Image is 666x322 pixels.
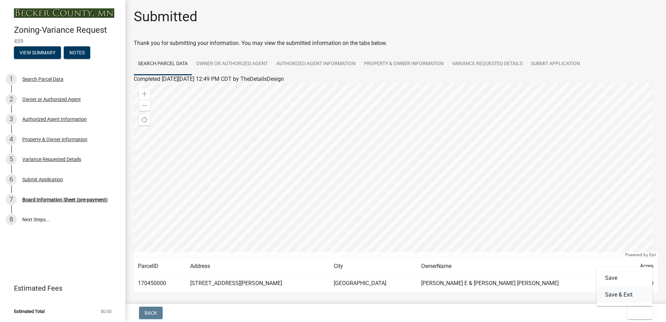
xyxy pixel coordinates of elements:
td: OwnerName [417,258,626,275]
div: Zoom in [139,89,150,100]
div: 6 [6,174,17,185]
div: Property & Owner Information [22,137,87,142]
span: Estimated Total [14,309,45,314]
div: Board Information Sheet (pre-payment) [22,197,108,202]
td: [PERSON_NAME] E & [PERSON_NAME] [PERSON_NAME] [417,275,626,292]
div: Exit [597,267,652,306]
div: 4 [6,134,17,145]
wm-modal-confirm: Notes [64,50,90,56]
div: 3 [6,114,17,125]
div: Find my location [139,114,150,125]
div: Thank you for submitting your information. You may view the submitted information on the tabs below. [134,39,658,47]
div: Powered by [624,252,658,258]
wm-modal-confirm: Summary [14,50,61,56]
button: Save [597,270,652,286]
a: Variance Requested Details [448,53,527,75]
div: Zoom out [139,100,150,111]
span: 459 [14,38,111,45]
a: Property & Owner Information [360,53,448,75]
div: Variance Requested Details [22,157,81,162]
div: Owner or Authorized Agent [22,97,81,102]
div: 1 [6,74,17,85]
a: Submit Application [527,53,584,75]
div: 7 [6,194,17,205]
button: Back [139,307,163,319]
td: City [330,258,417,275]
button: Notes [64,46,90,59]
button: Save & Exit [597,286,652,303]
div: 5 [6,154,17,165]
a: Owner or Authorized Agent [192,53,272,75]
div: Search Parcel Data [22,77,63,82]
h4: Zoning-Variance Request [14,25,120,35]
img: Becker County, Minnesota [14,8,114,18]
a: Esri [649,252,656,257]
span: Back [145,310,157,316]
td: 170450000 [134,275,186,292]
div: 2 [6,94,17,105]
h1: Submitted [134,8,198,25]
span: Completed [DATE][DATE] 12:49 PM CDT by TheDetailsDesign [134,76,284,82]
a: Search Parcel Data [134,53,192,75]
button: View Summary [14,46,61,59]
span: Exit [633,310,643,316]
td: [STREET_ADDRESS][PERSON_NAME] [186,275,330,292]
a: Authorized Agent Information [272,53,360,75]
td: Address [186,258,330,275]
div: Submit Application [22,177,63,182]
td: [GEOGRAPHIC_DATA] [330,275,417,292]
div: Authorized Agent Information [22,117,87,122]
span: $0.00 [101,309,111,314]
a: Estimated Fees [6,281,114,295]
button: Exit [627,307,652,319]
td: Acres [626,258,658,275]
td: ParcelID [134,258,186,275]
div: 8 [6,214,17,225]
